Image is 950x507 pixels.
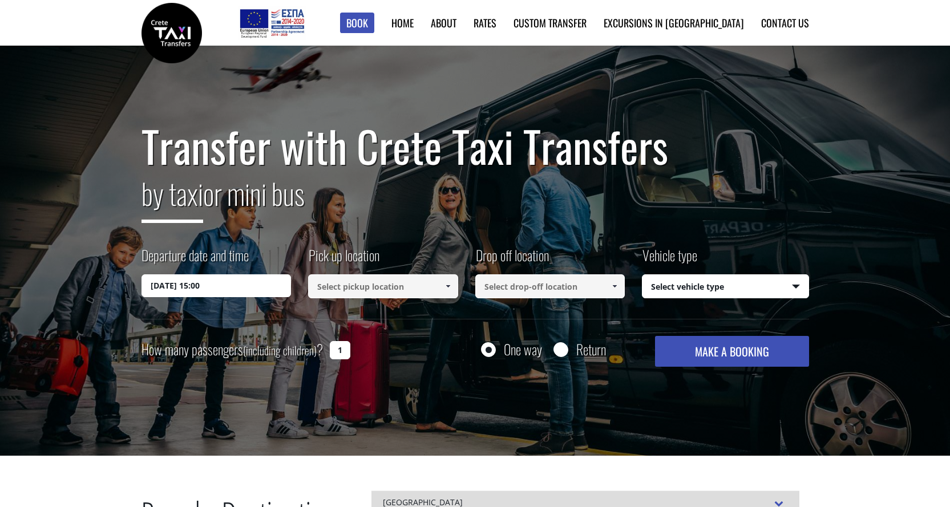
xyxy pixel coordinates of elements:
[604,15,744,30] a: Excursions in [GEOGRAPHIC_DATA]
[238,6,306,40] img: e-bannersEUERDF180X90.jpg
[142,122,809,170] h1: Transfer with Crete Taxi Transfers
[142,172,203,223] span: by taxi
[576,342,606,356] label: Return
[605,274,624,298] a: Show All Items
[142,170,809,232] h2: or mini bus
[475,245,549,274] label: Drop off location
[474,15,496,30] a: Rates
[438,274,457,298] a: Show All Items
[431,15,456,30] a: About
[391,15,414,30] a: Home
[475,274,625,298] input: Select drop-off location
[761,15,809,30] a: Contact us
[504,342,542,356] label: One way
[142,336,323,364] label: How many passengers ?
[642,245,697,274] label: Vehicle type
[142,26,202,38] a: Crete Taxi Transfers | Safe Taxi Transfer Services from to Heraklion Airport, Chania Airport, Ret...
[142,245,249,274] label: Departure date and time
[308,245,379,274] label: Pick up location
[243,342,317,359] small: (including children)
[642,275,808,299] span: Select vehicle type
[514,15,587,30] a: Custom Transfer
[340,13,374,34] a: Book
[308,274,458,298] input: Select pickup location
[655,336,808,367] button: MAKE A BOOKING
[142,3,202,63] img: Crete Taxi Transfers | Safe Taxi Transfer Services from to Heraklion Airport, Chania Airport, Ret...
